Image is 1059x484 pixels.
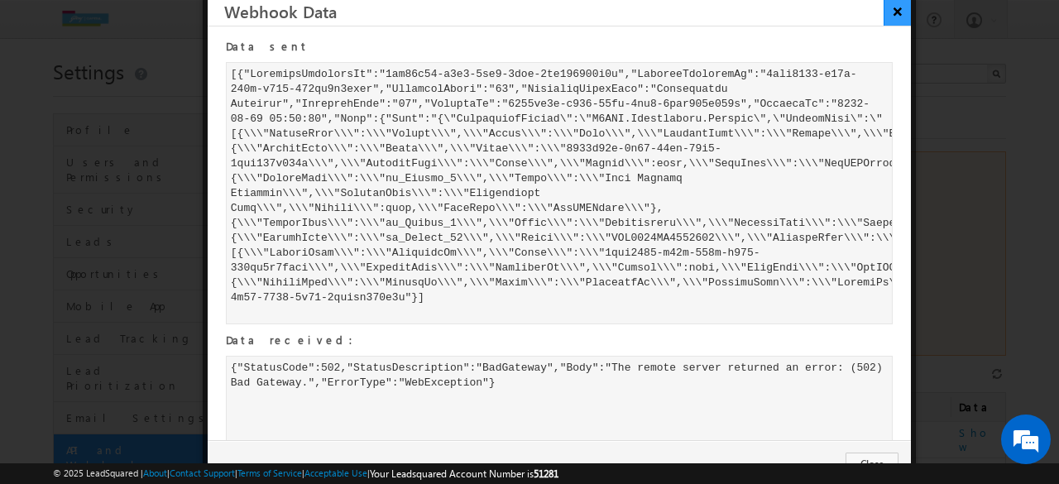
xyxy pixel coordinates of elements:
a: About [143,467,167,478]
div: Chat with us now [86,87,278,108]
div: [{"LoremipsUmdolorsIt":"1am86c54-a3e3-5se9-3doe-2te196900i0u","LaboreeTdoloremAg":"4ali8133-e17a-... [226,62,893,324]
button: Close [846,453,898,476]
h4: Data received: [226,333,890,347]
a: Acceptable Use [304,467,367,478]
span: © 2025 LeadSquared | | | | | [53,466,558,482]
span: Your Leadsquared Account Number is [370,467,558,480]
div: Minimize live chat window [271,8,311,48]
textarea: Type your message and hit 'Enter' [22,153,302,359]
h4: Data sent [226,39,890,54]
em: Start Chat [225,372,300,395]
div: {"StatusCode":502,"StatusDescription":"BadGateway","Body":"The remote server returned an error: (... [226,356,893,462]
img: d_60004797649_company_0_60004797649 [28,87,69,108]
span: 51281 [534,467,558,480]
a: Terms of Service [237,467,302,478]
a: Contact Support [170,467,235,478]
